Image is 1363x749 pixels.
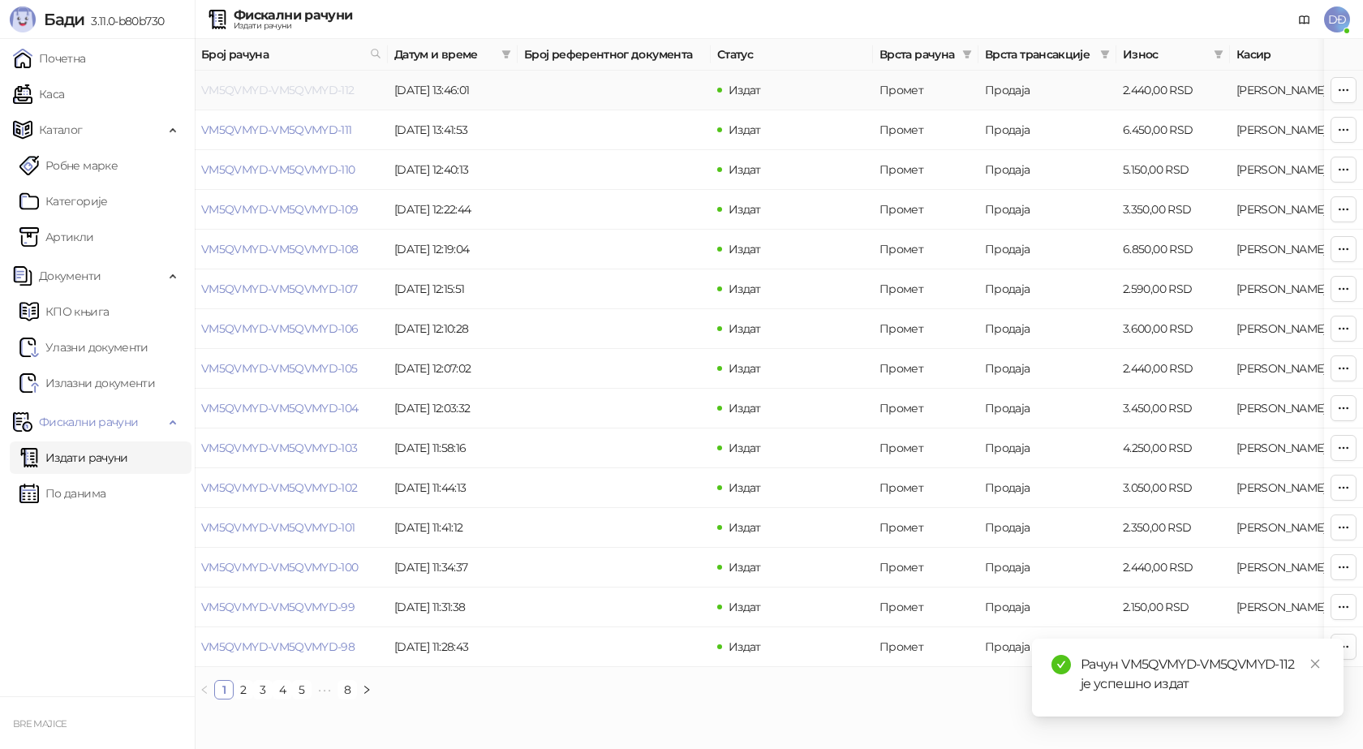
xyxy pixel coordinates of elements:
td: [DATE] 11:58:16 [388,428,518,468]
td: [DATE] 11:31:38 [388,588,518,627]
td: 6.450,00 RSD [1116,110,1230,150]
td: 2.440,00 RSD [1116,71,1230,110]
td: Промет [873,588,978,627]
a: По данима [19,477,105,510]
a: Документација [1292,6,1318,32]
td: [DATE] 13:46:01 [388,71,518,110]
td: Продаја [978,428,1116,468]
span: DĐ [1324,6,1350,32]
td: Промет [873,230,978,269]
a: VM5QVMYD-VM5QVMYD-112 [201,83,355,97]
td: [DATE] 11:28:43 [388,627,518,667]
a: Почетна [13,42,86,75]
td: VM5QVMYD-VM5QVMYD-102 [195,468,388,508]
button: left [195,680,214,699]
span: Издат [729,321,761,336]
th: Број рачуна [195,39,388,71]
span: Издат [729,202,761,217]
td: Продаја [978,349,1116,389]
li: 1 [214,680,234,699]
td: VM5QVMYD-VM5QVMYD-104 [195,389,388,428]
span: check-circle [1051,655,1071,674]
span: 3.11.0-b80b730 [84,14,164,28]
a: 8 [338,681,356,699]
td: VM5QVMYD-VM5QVMYD-98 [195,627,388,667]
td: Продаја [978,588,1116,627]
a: 5 [293,681,311,699]
td: Продаја [978,309,1116,349]
td: Продаја [978,71,1116,110]
td: 6.850,00 RSD [1116,230,1230,269]
td: VM5QVMYD-VM5QVMYD-99 [195,588,388,627]
a: 3 [254,681,272,699]
li: Следећих 5 Страна [312,680,338,699]
td: 5.150,00 RSD [1116,150,1230,190]
td: 3.600,00 RSD [1116,309,1230,349]
td: Промет [873,269,978,309]
img: Logo [10,6,36,32]
td: VM5QVMYD-VM5QVMYD-111 [195,110,388,150]
td: 3.450,00 RSD [1116,389,1230,428]
td: 4.250,00 RSD [1116,428,1230,468]
span: filter [1100,50,1110,59]
small: BRE MAJICE [13,718,67,730]
td: Продаја [978,269,1116,309]
td: 3.050,00 RSD [1116,468,1230,508]
a: Робне марке [19,149,118,182]
span: Издат [729,162,761,177]
td: [DATE] 12:22:44 [388,190,518,230]
td: Продаја [978,389,1116,428]
td: VM5QVMYD-VM5QVMYD-109 [195,190,388,230]
a: 4 [273,681,291,699]
td: VM5QVMYD-VM5QVMYD-101 [195,508,388,548]
td: [DATE] 11:44:13 [388,468,518,508]
td: VM5QVMYD-VM5QVMYD-110 [195,150,388,190]
a: VM5QVMYD-VM5QVMYD-110 [201,162,355,177]
span: ••• [312,680,338,699]
a: Категорије [19,185,108,217]
a: Close [1306,655,1324,673]
td: 2.440,00 RSD [1116,548,1230,588]
td: 2.150,00 RSD [1116,588,1230,627]
a: Каса [13,78,64,110]
span: filter [498,42,514,67]
span: close [1309,658,1321,669]
td: Продаја [978,468,1116,508]
a: VM5QVMYD-VM5QVMYD-103 [201,441,358,455]
td: Промет [873,349,978,389]
td: VM5QVMYD-VM5QVMYD-100 [195,548,388,588]
td: Продаја [978,508,1116,548]
a: VM5QVMYD-VM5QVMYD-104 [201,401,359,415]
span: filter [962,50,972,59]
td: 2.440,00 RSD [1116,349,1230,389]
td: VM5QVMYD-VM5QVMYD-108 [195,230,388,269]
span: Издат [729,480,761,495]
a: VM5QVMYD-VM5QVMYD-108 [201,242,359,256]
a: VM5QVMYD-VM5QVMYD-109 [201,202,359,217]
span: Документи [39,260,101,292]
span: Издат [729,520,761,535]
td: 2.590,00 RSD [1116,269,1230,309]
span: filter [959,42,975,67]
td: Продаја [978,627,1116,667]
td: Промет [873,389,978,428]
span: Издат [729,600,761,614]
li: 3 [253,680,273,699]
span: Издат [729,639,761,654]
td: [DATE] 12:10:28 [388,309,518,349]
th: Врста рачуна [873,39,978,71]
td: Промет [873,508,978,548]
a: KPO knjigaКПО књига [19,295,109,328]
td: 2.350,00 RSD [1116,508,1230,548]
td: VM5QVMYD-VM5QVMYD-105 [195,349,388,389]
span: Издат [729,401,761,415]
th: Број референтног документа [518,39,711,71]
span: Датум и време [394,45,495,63]
td: VM5QVMYD-VM5QVMYD-112 [195,71,388,110]
td: Промет [873,548,978,588]
td: Продаја [978,230,1116,269]
a: VM5QVMYD-VM5QVMYD-111 [201,123,352,137]
span: right [362,685,372,695]
a: ArtikliАртикли [19,221,94,253]
span: Издат [729,83,761,97]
